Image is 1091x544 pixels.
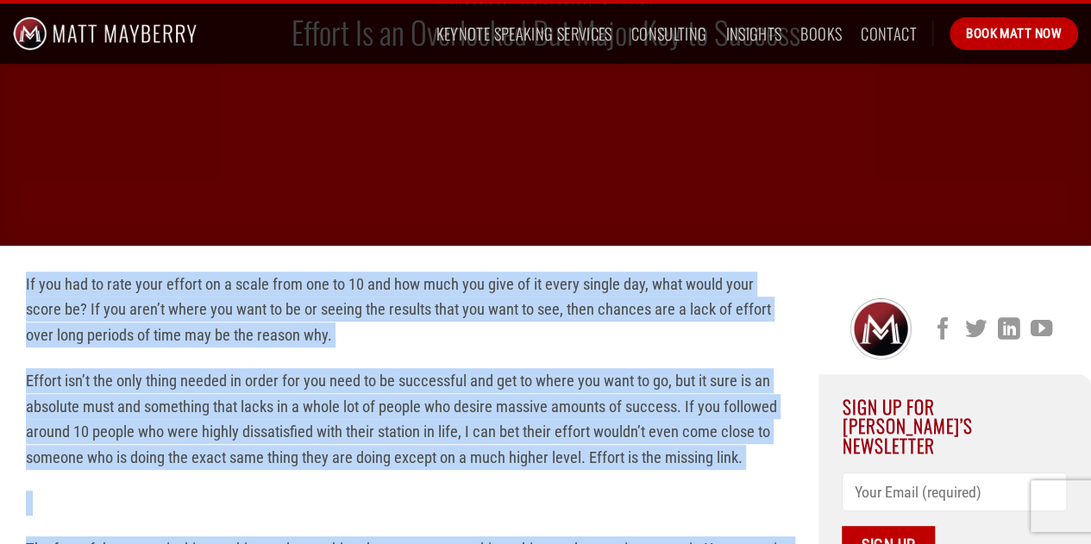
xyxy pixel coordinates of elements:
a: Book Matt Now [950,17,1078,50]
a: Follow on Twitter [965,318,987,342]
a: Follow on Facebook [932,318,954,342]
p: If you had to rate your effort on a scale from one to 10 and how much you give of it every single... [26,272,793,347]
img: Matt Mayberry [13,3,197,64]
a: Follow on LinkedIn [998,318,1019,342]
a: Books [800,18,842,49]
a: Keynote Speaking Services [436,18,611,49]
span: Sign Up For [PERSON_NAME]’s Newsletter [842,393,973,458]
input: Your Email (required) [842,472,1067,511]
a: Follow on YouTube [1031,318,1052,342]
span: Book Matt Now [966,23,1062,44]
p: Effort isn’t the only thing needed in order for you need to be successful and get to where you wa... [26,368,793,470]
a: Consulting [631,18,707,49]
a: Insights [725,18,781,49]
a: Contact [861,18,917,49]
